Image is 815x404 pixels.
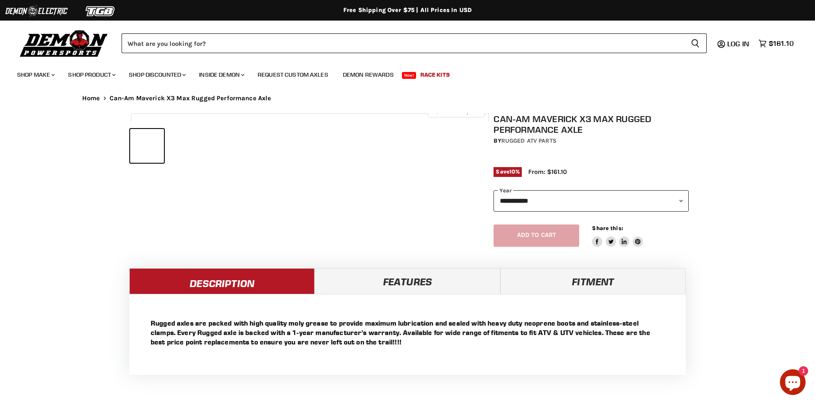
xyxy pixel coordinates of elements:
input: Search [122,33,684,53]
a: Shop Product [62,66,121,84]
span: Share this: [592,225,623,231]
button: Can-Am Maverick X3 Max Rugged Performance Axle thumbnail [130,129,164,163]
a: $161.10 [754,37,798,50]
span: 10 [509,168,515,175]
aside: Share this: [592,224,643,247]
ul: Main menu [11,63,791,84]
span: Click to expand [432,108,480,114]
img: TGB Logo 2 [68,3,133,19]
span: $161.10 [769,39,794,48]
form: Product [122,33,707,53]
a: Home [82,95,100,102]
div: Free Shipping Over $75 | All Prices In USD [65,6,750,14]
a: Demon Rewards [336,66,400,84]
h1: Can-Am Maverick X3 Max Rugged Performance Axle [494,114,689,135]
button: Can-Am Maverick X3 Max Rugged Performance Axle thumbnail [312,129,346,163]
a: Request Custom Axles [251,66,335,84]
select: year [494,190,689,211]
span: Can-Am Maverick X3 Max Rugged Performance Axle [110,95,271,102]
span: From: $161.10 [528,168,567,176]
div: by [494,136,689,146]
a: Shop Make [11,66,60,84]
button: Search [684,33,707,53]
span: Log in [727,39,749,48]
a: Description [129,268,315,294]
p: Rugged axles are packed with high quality moly grease to provide maximum lubrication and sealed w... [151,318,664,347]
a: Fitment [500,268,686,294]
a: Race Kits [414,66,456,84]
a: Shop Discounted [122,66,191,84]
a: Inside Demon [193,66,250,84]
a: Log in [723,40,754,48]
inbox-online-store-chat: Shopify online store chat [777,369,808,397]
a: Features [315,268,500,294]
span: New! [402,72,416,79]
button: Can-Am Maverick X3 Max Rugged Performance Axle thumbnail [203,129,237,163]
span: Save % [494,167,522,177]
button: Can-Am Maverick X3 Max Rugged Performance Axle thumbnail [167,129,200,163]
button: Can-Am Maverick X3 Max Rugged Performance Axle thumbnail [276,129,310,163]
img: Demon Powersports [17,28,111,58]
button: Can-Am Maverick X3 Max Rugged Performance Axle thumbnail [239,129,273,163]
a: Rugged ATV Parts [501,137,556,144]
nav: Breadcrumbs [65,95,750,102]
img: Demon Electric Logo 2 [4,3,68,19]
